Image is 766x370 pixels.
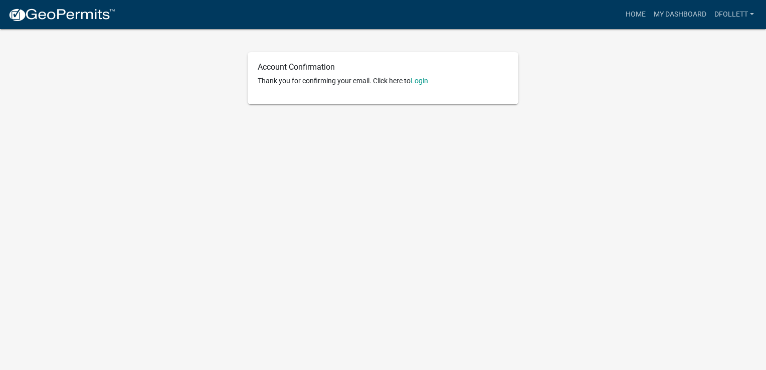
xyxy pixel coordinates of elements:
[710,5,758,24] a: Dfollett
[622,5,650,24] a: Home
[650,5,710,24] a: My Dashboard
[258,76,508,86] p: Thank you for confirming your email. Click here to
[411,77,428,85] a: Login
[258,62,508,72] h6: Account Confirmation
